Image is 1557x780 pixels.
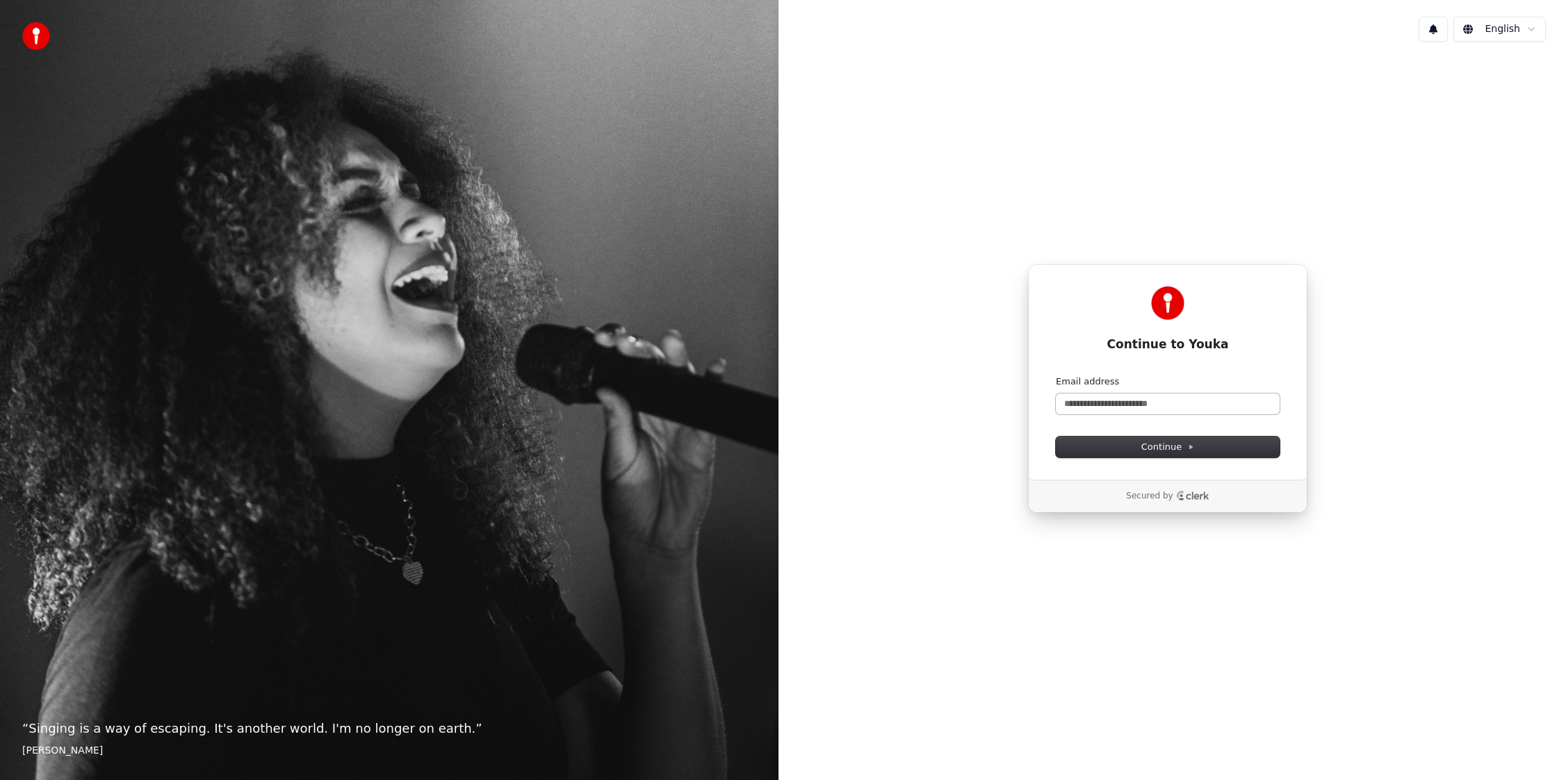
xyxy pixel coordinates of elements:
img: youka [22,22,50,50]
p: “ Singing is a way of escaping. It's another world. I'm no longer on earth. ” [22,719,756,738]
p: Secured by [1126,491,1173,502]
a: Clerk logo [1176,491,1209,501]
span: Continue [1141,441,1194,453]
footer: [PERSON_NAME] [22,744,756,758]
h1: Continue to Youka [1056,336,1280,353]
img: Youka [1151,286,1184,320]
label: Email address [1056,375,1119,388]
button: Continue [1056,437,1280,457]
